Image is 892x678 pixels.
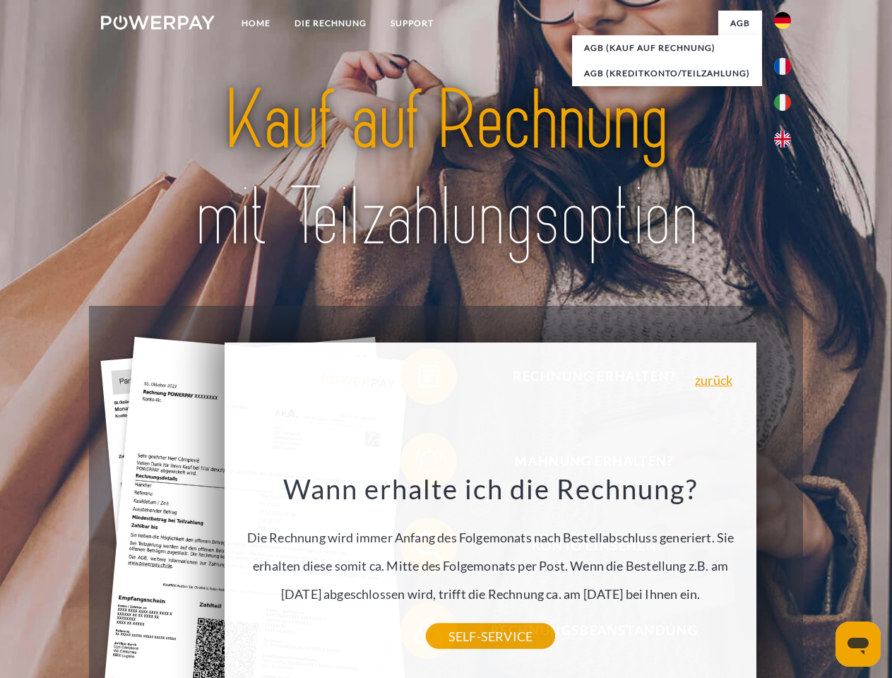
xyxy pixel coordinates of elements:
[101,16,215,30] img: logo-powerpay-white.svg
[135,68,757,270] img: title-powerpay_de.svg
[835,621,881,667] iframe: Schaltfläche zum Öffnen des Messaging-Fensters
[718,11,762,36] a: agb
[695,374,732,386] a: zurück
[426,624,555,649] a: SELF-SERVICE
[233,472,749,636] div: Die Rechnung wird immer Anfang des Folgemonats nach Bestellabschluss generiert. Sie erhalten dies...
[774,58,791,75] img: fr
[379,11,446,36] a: SUPPORT
[283,11,379,36] a: DIE RECHNUNG
[230,11,283,36] a: Home
[233,472,749,506] h3: Wann erhalte ich die Rechnung?
[774,94,791,111] img: it
[774,131,791,148] img: en
[572,61,762,86] a: AGB (Kreditkonto/Teilzahlung)
[774,12,791,29] img: de
[572,35,762,61] a: AGB (Kauf auf Rechnung)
